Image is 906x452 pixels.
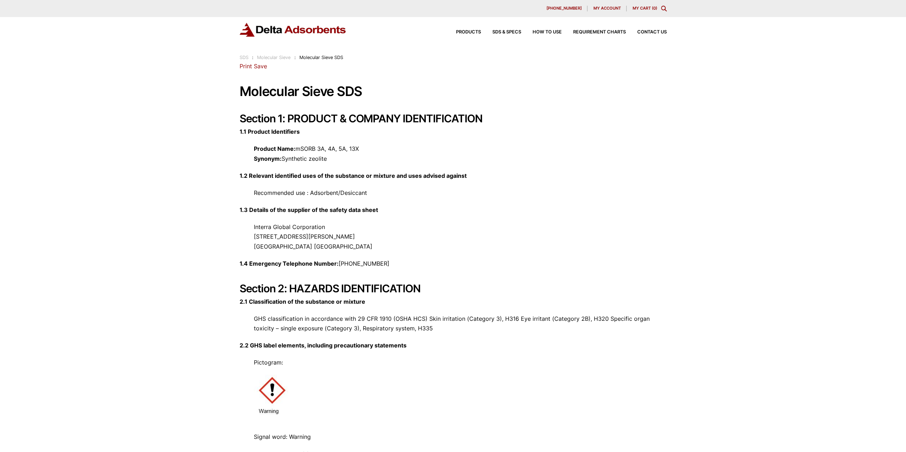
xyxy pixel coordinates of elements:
[240,222,667,251] p: Interra Global Corporation [STREET_ADDRESS][PERSON_NAME] [GEOGRAPHIC_DATA] [GEOGRAPHIC_DATA]
[299,55,343,60] span: Molecular Sieve SDS
[240,188,667,198] p: Recommended use : Adsorbent/Desiccant
[240,55,248,60] a: SDS
[456,30,481,34] span: Products
[661,6,667,11] div: Toggle Modal Content
[240,84,667,99] h1: Molecular Sieve SDS
[653,6,655,11] span: 0
[254,145,295,152] strong: Product Name:
[562,30,626,34] a: Requirement Charts
[257,55,290,60] a: Molecular Sieve
[240,128,300,135] strong: 1.1 Product Identifiers
[254,63,267,70] a: Save
[492,30,521,34] span: SDS & SPECS
[240,314,667,333] p: GHS classification in accordance with 29 CFR 1910 (OSHA HCS) Skin irritation (Category 3), H316 E...
[240,432,667,442] p: Signal word: Warning
[593,6,620,10] span: My account
[240,282,667,295] h2: Section 2: HAZARDS IDENTIFICATION
[540,6,587,11] a: [PHONE_NUMBER]
[626,30,667,34] a: Contact Us
[240,23,346,37] img: Delta Adsorbents
[481,30,521,34] a: SDS & SPECS
[240,259,667,268] p: [PHONE_NUMBER]
[240,112,667,125] h2: Section 1: PRODUCT & COMPANY IDENTIFICATION
[637,30,667,34] span: Contact Us
[240,298,365,305] strong: 2.1 Classification of the substance or mixture
[294,55,296,60] span: :
[240,260,339,267] strong: 1.4 Emergency Telephone Number:
[254,155,282,162] strong: Synonym:
[546,6,581,10] span: [PHONE_NUMBER]
[240,172,467,179] strong: 1.2 Relevant identified uses of the substance or mixture and uses advised against
[240,342,407,349] strong: 2.2 GHS label elements, including precautionary statements
[252,55,253,60] span: :
[240,144,667,163] p: mSORB 3A, 4A, 5A, 13X Synthetic zeolite
[445,30,481,34] a: Products
[573,30,626,34] span: Requirement Charts
[632,6,657,11] a: My Cart (0)
[521,30,562,34] a: How to Use
[240,206,378,213] strong: 1.3 Details of the supplier of the safety data sheet
[240,358,667,367] p: Pictogram:
[587,6,627,11] a: My account
[533,30,562,34] span: How to Use
[240,63,252,70] a: Print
